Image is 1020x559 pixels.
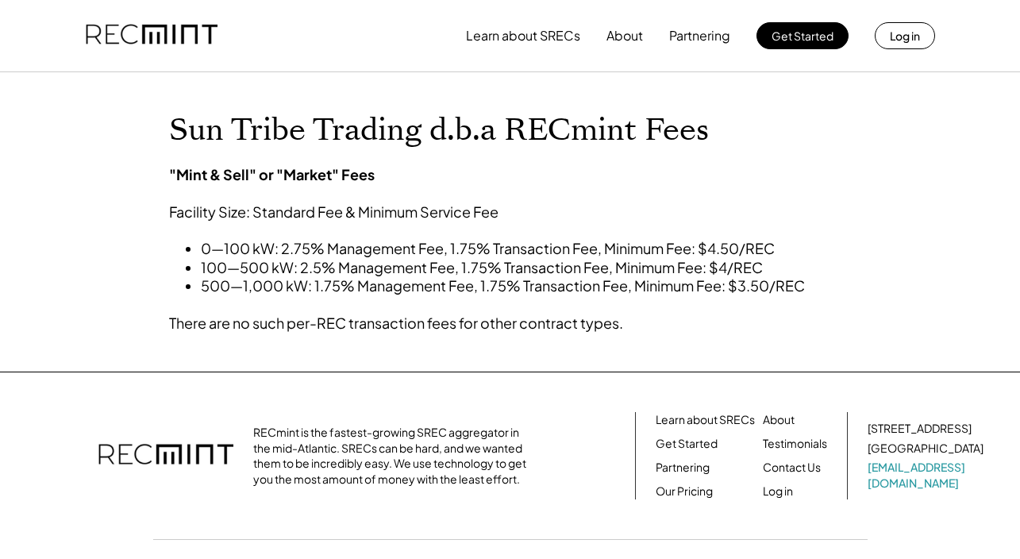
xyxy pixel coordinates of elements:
[868,460,987,491] a: [EMAIL_ADDRESS][DOMAIN_NAME]
[201,276,805,295] li: 500—1,000 kW: 1.75% Management Fee, 1.75% Transaction Fee, Minimum Fee: $3.50/REC
[169,112,852,149] h1: Sun Tribe Trading d.b.a RECmint Fees
[253,425,535,487] div: RECmint is the fastest-growing SREC aggregator in the mid-Atlantic. SRECs can be hard, and we wan...
[763,484,793,499] a: Log in
[669,20,730,52] button: Partnering
[466,20,580,52] button: Learn about SRECs
[98,428,233,484] img: recmint-logotype%403x.png
[875,22,935,49] button: Log in
[656,460,710,476] a: Partnering
[656,436,718,452] a: Get Started
[169,165,375,183] strong: "Mint & Sell" or "Market" Fees
[656,484,713,499] a: Our Pricing
[868,441,983,457] div: [GEOGRAPHIC_DATA]
[169,165,805,333] div: Facility Size: Standard Fee & Minimum Service Fee There are no such per-REC transaction fees for ...
[756,22,849,49] button: Get Started
[763,412,795,428] a: About
[763,460,821,476] a: Contact Us
[201,239,805,257] li: 0—100 kW: 2.75% Management Fee, 1.75% Transaction Fee, Minimum Fee: $4.50/REC
[201,258,805,276] li: 100—500 kW: 2.5% Management Fee, 1.75% Transaction Fee, Minimum Fee: $4/REC
[763,436,827,452] a: Testimonials
[656,412,755,428] a: Learn about SRECs
[606,20,643,52] button: About
[868,421,972,437] div: [STREET_ADDRESS]
[86,9,217,63] img: recmint-logotype%403x.png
